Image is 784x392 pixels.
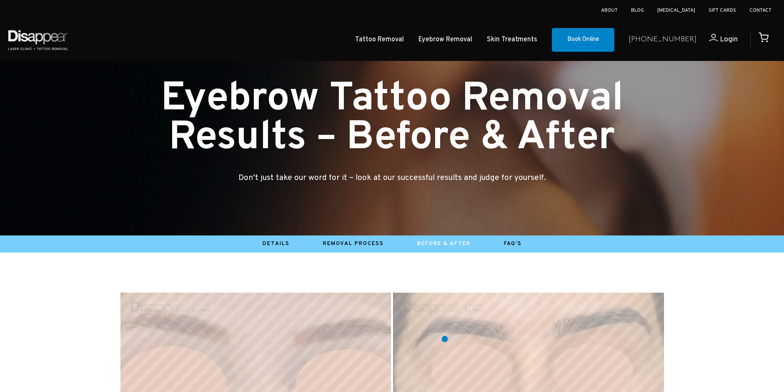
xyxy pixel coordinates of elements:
a: Blog [631,7,644,14]
a: Skin Treatments [487,34,537,46]
a: [PHONE_NUMBER] [629,34,696,46]
a: Before & After [417,240,471,247]
a: Contact [749,7,771,14]
a: Gift Cards [709,7,736,14]
a: [MEDICAL_DATA] [657,7,695,14]
a: FAQ's [504,240,522,247]
a: Details [263,240,290,247]
a: Tattoo Removal [355,34,404,46]
a: Login [696,34,738,46]
span: Login [720,35,738,44]
a: Book Online [552,28,614,52]
a: Eyebrow Removal [418,34,472,46]
h1: Eyebrow Tattoo Removal Results – Before & After [107,80,677,158]
h4: Don’t just take our word for it – look at our successful results and judge for yourself. [107,173,677,183]
a: Removal Process [323,240,384,247]
img: Disappear - Laser Clinic and Tattoo Removal Services in Sydney, Australia [6,25,70,55]
a: About [601,7,618,14]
